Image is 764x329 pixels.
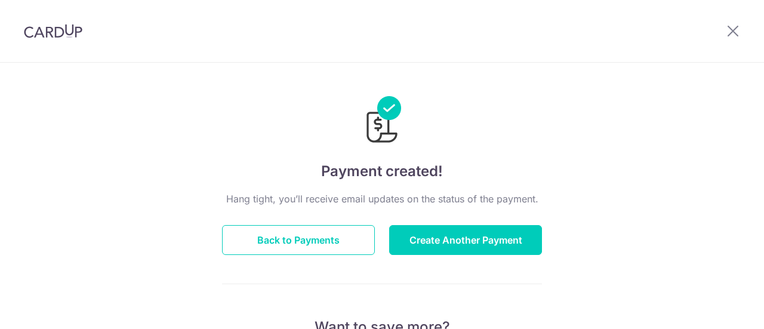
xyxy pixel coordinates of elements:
h4: Payment created! [222,161,542,182]
p: Hang tight, you’ll receive email updates on the status of the payment. [222,192,542,206]
button: Create Another Payment [389,225,542,255]
img: CardUp [24,24,82,38]
img: Payments [363,96,401,146]
button: Back to Payments [222,225,375,255]
iframe: Opens a widget where you can find more information [688,293,752,323]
